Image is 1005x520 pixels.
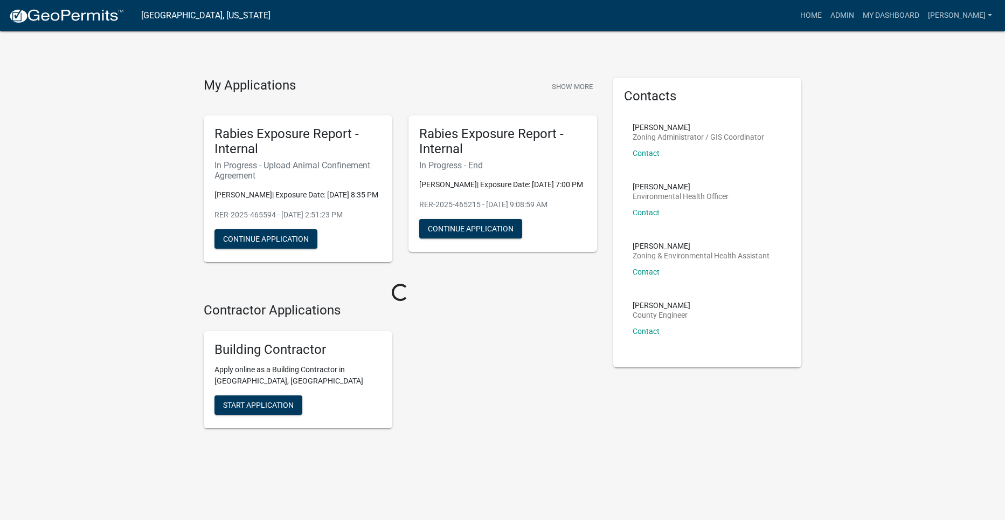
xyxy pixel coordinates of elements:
[214,189,382,201] p: [PERSON_NAME]| Exposure Date: [DATE] 8:35 PM
[419,179,586,190] p: [PERSON_NAME]| Exposure Date: [DATE] 7:00 PM
[419,160,586,170] h6: In Progress - End
[796,5,826,26] a: Home
[419,199,586,210] p: RER-2025-465215 - [DATE] 9:08:59 AM
[419,126,586,158] h5: Rabies Exposure Report - Internal
[633,149,660,158] a: Contact
[214,126,382,158] h5: Rabies Exposure Report - Internal
[924,5,996,26] a: [PERSON_NAME]
[633,242,770,250] p: [PERSON_NAME]
[214,342,382,358] h5: Building Contractor
[633,208,660,217] a: Contact
[633,183,729,190] p: [PERSON_NAME]
[624,88,791,104] h5: Contacts
[858,5,924,26] a: My Dashboard
[826,5,858,26] a: Admin
[204,303,597,437] wm-workflow-list-section: Contractor Applications
[633,268,660,276] a: Contact
[633,124,764,131] p: [PERSON_NAME]
[633,327,660,336] a: Contact
[633,302,690,309] p: [PERSON_NAME]
[214,229,317,249] button: Continue Application
[214,160,382,181] h6: In Progress - Upload Animal Confinement Agreement
[204,303,597,318] h4: Contractor Applications
[633,193,729,200] p: Environmental Health Officer
[214,209,382,221] p: RER-2025-465594 - [DATE] 2:51:23 PM
[633,133,764,141] p: Zoning Administrator / GIS Coordinator
[204,78,296,94] h4: My Applications
[633,311,690,319] p: County Engineer
[633,252,770,259] p: Zoning & Environmental Health Assistant
[141,6,271,25] a: [GEOGRAPHIC_DATA], [US_STATE]
[419,219,522,238] button: Continue Application
[214,364,382,387] p: Apply online as a Building Contractor in [GEOGRAPHIC_DATA], [GEOGRAPHIC_DATA]
[547,78,597,95] button: Show More
[214,395,302,415] button: Start Application
[223,401,294,409] span: Start Application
